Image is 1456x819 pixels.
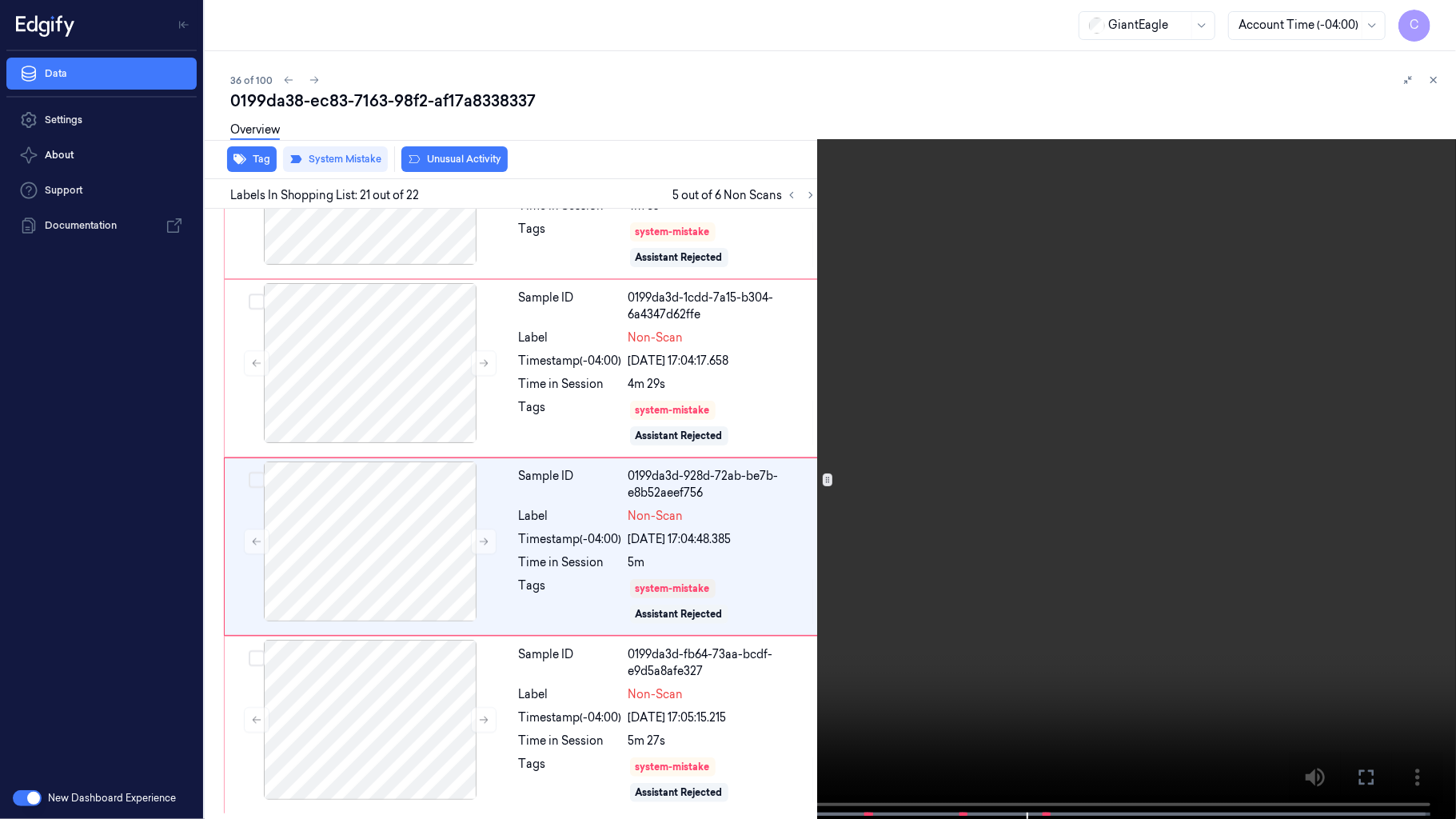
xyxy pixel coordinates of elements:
[519,554,622,571] div: Time in Session
[636,607,723,621] div: Assistant Rejected
[636,250,723,265] div: Assistant Rejected
[628,508,684,525] span: Non-Scan
[249,294,265,310] button: Select row
[6,210,197,242] a: Documentation
[6,174,197,206] a: Support
[628,733,816,749] div: 5m 27s
[628,353,816,370] div: [DATE] 17:04:17.658
[636,403,710,417] div: system-mistake
[628,709,816,726] div: [DATE] 17:05:15.215
[519,399,622,447] div: Tags
[6,139,197,171] button: About
[519,221,622,269] div: Tags
[230,74,273,87] span: 36 of 100
[519,577,622,625] div: Tags
[519,353,622,370] div: Timestamp (-04:00)
[519,531,622,548] div: Timestamp (-04:00)
[283,146,388,172] button: System Mistake
[1398,10,1430,42] button: C
[628,330,684,346] span: Non-Scan
[519,508,622,525] div: Label
[628,376,816,393] div: 4m 29s
[636,785,723,800] div: Assistant Rejected
[171,12,197,38] button: Toggle Navigation
[628,468,816,501] div: 0199da3d-928d-72ab-be7b-e8b52aeef756
[401,146,508,172] button: Unusual Activity
[249,650,265,666] button: Select row
[230,122,280,140] a: Overview
[6,58,197,90] a: Data
[519,709,622,726] div: Timestamp (-04:00)
[636,760,710,774] div: system-mistake
[519,376,622,393] div: Time in Session
[628,686,684,703] span: Non-Scan
[636,225,710,239] div: system-mistake
[519,733,622,749] div: Time in Session
[628,290,816,323] div: 0199da3d-1cdd-7a15-b304-6a4347d62ffe
[519,290,622,323] div: Sample ID
[628,646,816,680] div: 0199da3d-fb64-73aa-bcdf-e9d5a8afe327
[227,146,277,172] button: Tag
[519,330,622,346] div: Label
[230,187,419,204] span: Labels In Shopping List: 21 out of 22
[628,531,816,548] div: [DATE] 17:04:48.385
[672,186,820,205] span: 5 out of 6 Non Scans
[519,646,622,680] div: Sample ID
[628,554,816,571] div: 5m
[519,468,622,501] div: Sample ID
[230,90,1443,112] div: 0199da38-ec83-7163-98f2-af17a8338337
[6,104,197,136] a: Settings
[636,429,723,443] div: Assistant Rejected
[519,686,622,703] div: Label
[519,756,622,804] div: Tags
[249,472,265,488] button: Select row
[636,581,710,596] div: system-mistake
